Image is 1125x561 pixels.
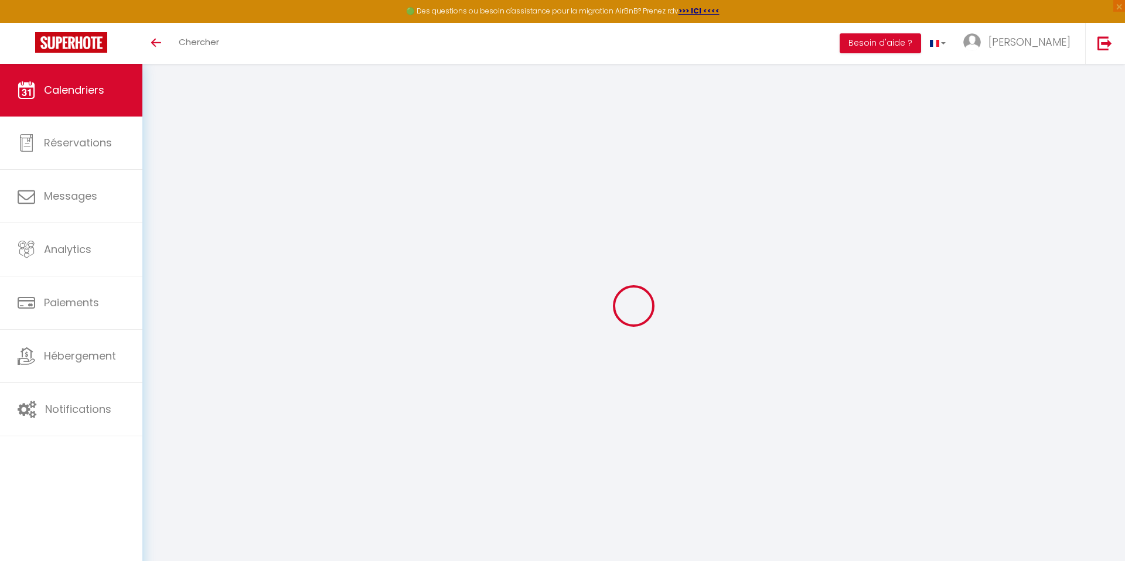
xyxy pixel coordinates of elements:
img: ... [963,33,981,51]
span: Calendriers [44,83,104,97]
span: Messages [44,189,97,203]
a: Chercher [170,23,228,64]
img: Super Booking [35,32,107,53]
span: Paiements [44,295,99,310]
span: Chercher [179,36,219,48]
a: ... [PERSON_NAME] [954,23,1085,64]
span: Analytics [44,242,91,256]
button: Besoin d'aide ? [840,33,921,53]
span: Hébergement [44,348,116,363]
img: logout [1097,36,1112,50]
span: [PERSON_NAME] [988,35,1071,49]
span: Notifications [45,402,111,416]
a: >>> ICI <<<< [679,6,720,16]
span: Réservations [44,135,112,150]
